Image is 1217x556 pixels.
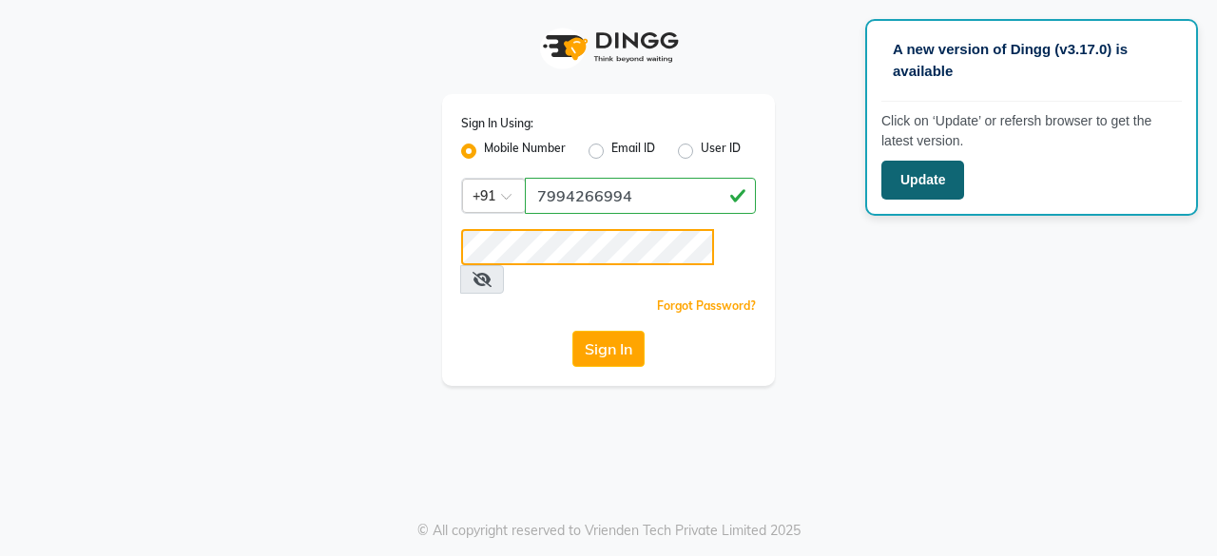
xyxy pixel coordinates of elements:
[461,229,714,265] input: Username
[532,19,685,75] img: logo1.svg
[572,331,645,367] button: Sign In
[525,178,756,214] input: Username
[701,140,741,163] label: User ID
[657,298,756,313] a: Forgot Password?
[881,161,964,200] button: Update
[881,111,1182,151] p: Click on ‘Update’ or refersh browser to get the latest version.
[484,140,566,163] label: Mobile Number
[461,115,533,132] label: Sign In Using:
[893,39,1170,82] p: A new version of Dingg (v3.17.0) is available
[611,140,655,163] label: Email ID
